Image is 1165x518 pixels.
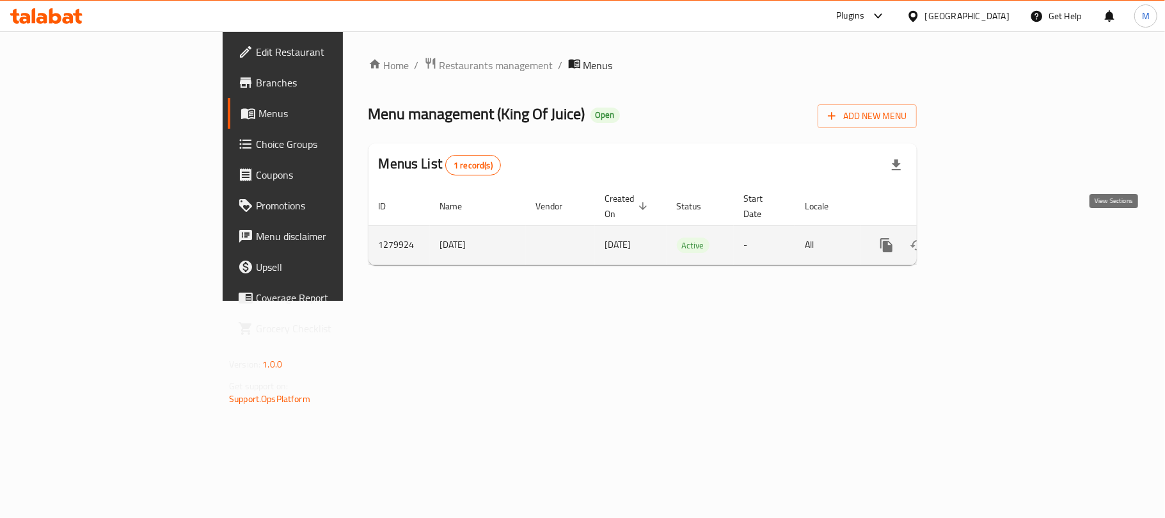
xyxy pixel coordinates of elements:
div: Open [590,108,620,123]
span: ID [379,198,403,214]
div: Export file [881,150,912,181]
a: Restaurants management [424,57,553,74]
div: Plugins [836,8,864,24]
button: Change Status [902,230,933,261]
a: Edit Restaurant [228,36,417,67]
td: [DATE] [430,225,526,264]
span: Promotions [256,198,407,213]
div: [GEOGRAPHIC_DATA] [925,9,1010,23]
span: Restaurants management [440,58,553,73]
span: Get support on: [229,378,288,394]
nav: breadcrumb [369,57,917,74]
a: Coupons [228,159,417,190]
div: Active [677,238,709,253]
span: Start Date [744,191,780,222]
div: Total records count [445,155,501,175]
th: Actions [861,187,1004,226]
a: Coverage Report [228,282,417,313]
h2: Menus List [379,154,501,175]
span: Status [677,198,718,214]
span: Add New Menu [828,108,907,124]
a: Support.OpsPlatform [229,391,310,407]
a: Menus [228,98,417,129]
span: Open [590,109,620,120]
span: Edit Restaurant [256,44,407,60]
a: Menu disclaimer [228,221,417,252]
span: M [1142,9,1150,23]
span: Active [677,238,709,253]
span: Menu management ( King Of Juice ) [369,99,585,128]
a: Branches [228,67,417,98]
li: / [559,58,563,73]
a: Promotions [228,190,417,221]
a: Choice Groups [228,129,417,159]
span: Coupons [256,167,407,182]
td: All [795,225,861,264]
span: [DATE] [605,236,631,253]
span: Menus [583,58,613,73]
table: enhanced table [369,187,1004,265]
span: Menu disclaimer [256,229,407,244]
span: Created On [605,191,651,222]
span: Name [440,198,479,214]
td: - [734,225,795,264]
span: Grocery Checklist [256,321,407,336]
span: 1.0.0 [262,356,282,373]
span: Coverage Report [256,290,407,305]
button: Add New Menu [818,104,917,128]
span: Menus [258,106,407,121]
span: Upsell [256,259,407,275]
span: Version: [229,356,260,373]
span: Vendor [536,198,580,214]
span: 1 record(s) [446,159,500,172]
span: Locale [805,198,846,214]
button: more [871,230,902,261]
a: Upsell [228,252,417,282]
span: Branches [256,75,407,90]
a: Grocery Checklist [228,313,417,344]
span: Choice Groups [256,136,407,152]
